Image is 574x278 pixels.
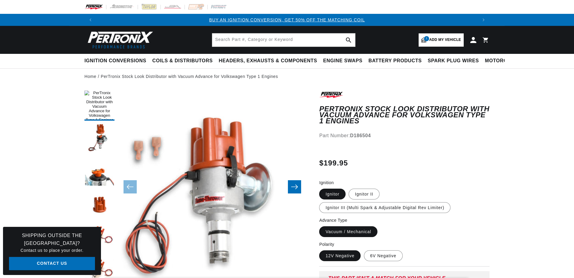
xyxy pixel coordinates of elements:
slideshow-component: Translation missing: en.sections.announcements.announcement_bar [69,14,505,26]
input: Search Part #, Category or Keyword [212,33,355,47]
a: PerTronix Stock Look Distributor with Vacuum Advance for Volkswagen Type 1 Engines [101,73,278,80]
button: Load image 5 in gallery view [84,223,114,253]
button: Slide left [124,180,137,193]
button: Translation missing: en.sections.announcements.previous_announcement [84,14,96,26]
label: Ignitor III (Multi Spark & Adjustable Digital Rev Limiter) [319,202,450,213]
legend: Polarity [319,241,335,248]
span: Headers, Exhausts & Components [219,58,317,64]
label: 6V Negative [364,250,403,261]
span: Battery Products [368,58,422,64]
span: Motorcycle [485,58,521,64]
span: Ignition Conversions [84,58,146,64]
label: Ignitor II [349,189,380,199]
nav: breadcrumbs [84,73,490,80]
summary: Battery Products [365,54,425,68]
legend: Advance Type [319,217,348,224]
p: Contact us to place your order. [9,247,95,254]
a: Contact Us [9,257,95,270]
button: search button [342,33,355,47]
button: Load image 1 in gallery view [84,91,114,121]
summary: Coils & Distributors [149,54,216,68]
span: 1 [424,36,429,41]
label: Vacuum / Mechanical [319,226,377,237]
img: Pertronix [84,29,154,50]
span: Engine Swaps [323,58,362,64]
summary: Motorcycle [482,54,524,68]
span: Spark Plug Wires [428,58,479,64]
a: 1Add my vehicle [419,33,464,47]
h1: PerTronix Stock Look Distributor with Vacuum Advance for Volkswagen Type 1 Engines [319,106,490,124]
div: Part Number: [319,132,490,140]
button: Translation missing: en.sections.announcements.next_announcement [478,14,490,26]
summary: Spark Plug Wires [425,54,482,68]
strong: D186504 [350,133,371,138]
button: Load image 4 in gallery view [84,190,114,220]
label: 12V Negative [319,250,361,261]
a: Home [84,73,96,80]
span: Add my vehicle [429,37,461,43]
h3: Shipping Outside the [GEOGRAPHIC_DATA]? [9,232,95,247]
div: Announcement [96,17,478,23]
button: Slide right [288,180,301,193]
legend: Ignition [319,180,334,186]
span: Coils & Distributors [152,58,213,64]
label: Ignitor [319,189,346,199]
summary: Ignition Conversions [84,54,149,68]
button: Load image 3 in gallery view [84,157,114,187]
div: 1 of 3 [96,17,478,23]
a: BUY AN IGNITION CONVERSION, GET 50% OFF THE MATCHING COIL [209,17,365,22]
span: $199.95 [319,158,348,168]
summary: Engine Swaps [320,54,365,68]
button: Load image 2 in gallery view [84,124,114,154]
summary: Headers, Exhausts & Components [216,54,320,68]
